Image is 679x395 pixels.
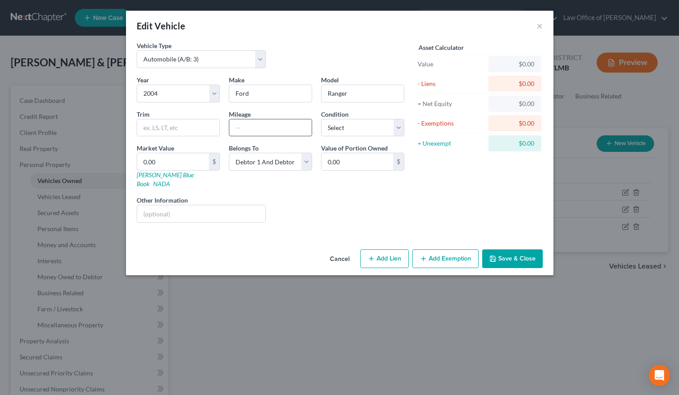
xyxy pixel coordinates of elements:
[418,119,485,128] div: - Exemptions
[137,153,209,170] input: 0.00
[137,20,186,32] div: Edit Vehicle
[418,60,485,69] div: Value
[137,110,150,119] label: Trim
[418,99,485,108] div: = Net Equity
[419,43,464,52] label: Asset Calculator
[496,60,534,69] div: $0.00
[360,249,409,268] button: Add Lien
[137,75,149,85] label: Year
[321,110,349,119] label: Condition
[137,171,194,187] a: [PERSON_NAME] Blue Book
[496,119,534,128] div: $0.00
[137,41,171,50] label: Vehicle Type
[321,75,339,85] label: Model
[229,144,259,152] span: Belongs To
[393,153,404,170] div: $
[537,20,543,31] button: ×
[649,365,670,386] div: Open Intercom Messenger
[496,139,534,148] div: $0.00
[412,249,479,268] button: Add Exemption
[229,119,312,136] input: --
[321,143,388,153] label: Value of Portion Owned
[137,205,266,222] input: (optional)
[229,110,251,119] label: Mileage
[153,180,170,187] a: NADA
[496,99,534,108] div: $0.00
[321,153,393,170] input: 0.00
[229,76,244,84] span: Make
[229,85,312,102] input: ex. Nissan
[137,143,174,153] label: Market Value
[321,85,404,102] input: ex. Altima
[209,153,220,170] div: $
[496,79,534,88] div: $0.00
[323,250,357,268] button: Cancel
[482,249,543,268] button: Save & Close
[418,79,485,88] div: - Liens
[418,139,485,148] div: = Unexempt
[137,119,220,136] input: ex. LS, LT, etc
[137,195,188,205] label: Other Information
